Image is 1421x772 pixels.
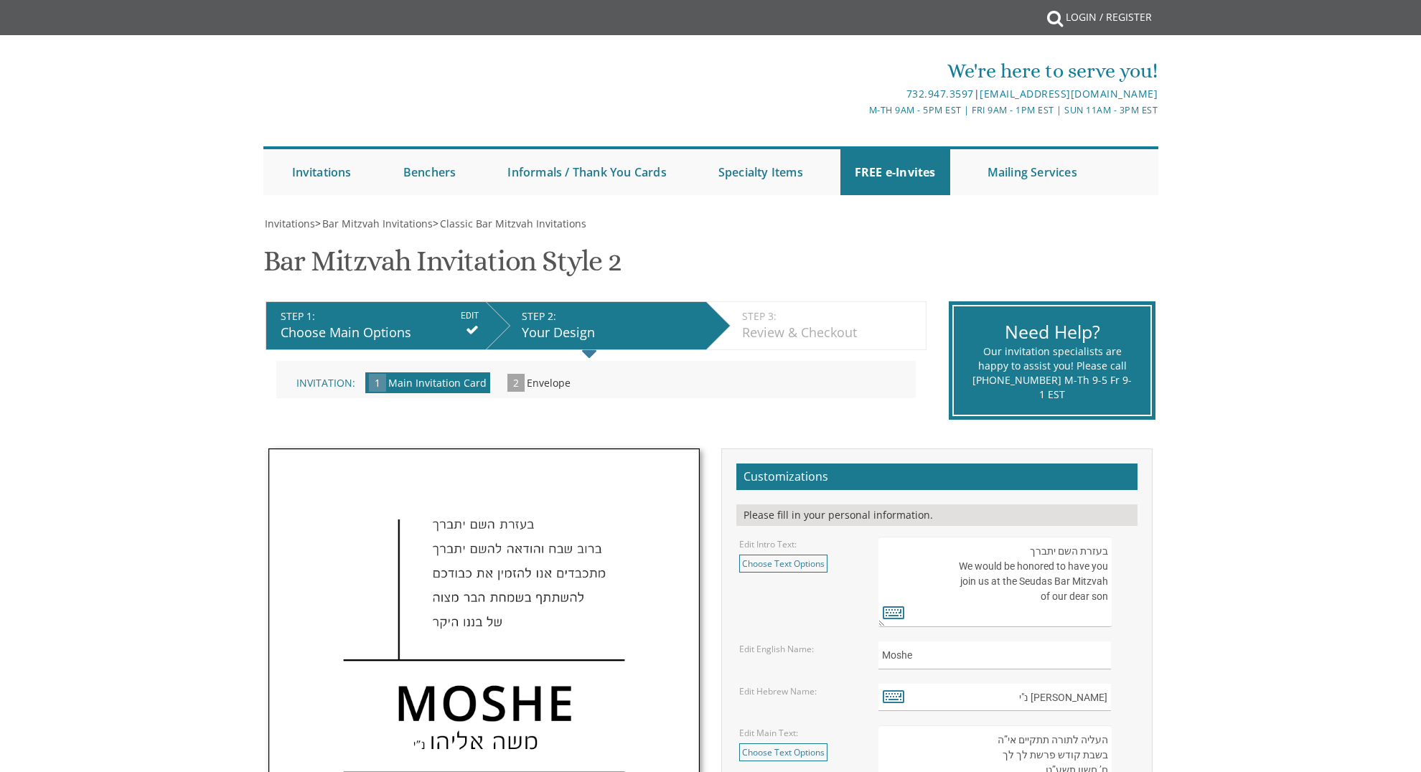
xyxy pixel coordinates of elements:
a: FREE e-Invites [840,149,950,195]
span: > [315,217,433,230]
div: STEP 2: [522,309,699,324]
span: 1 [369,374,386,392]
a: Specialty Items [704,149,817,195]
a: Mailing Services [973,149,1092,195]
div: Need Help? [972,319,1132,345]
a: [EMAIL_ADDRESS][DOMAIN_NAME] [980,87,1158,100]
a: Invitations [263,217,315,230]
label: Edit Intro Text: [739,538,797,550]
span: Main Invitation Card [388,376,487,390]
label: Edit English Name: [739,643,814,655]
span: Invitations [265,217,315,230]
a: Classic Bar Mitzvah Invitations [439,217,586,230]
span: Invitation: [296,376,355,390]
span: > [433,217,586,230]
div: Your Design [522,324,699,342]
a: Informals / Thank You Cards [493,149,680,195]
div: Our invitation specialists are happy to assist you! Please call [PHONE_NUMBER] M-Th 9-5 Fr 9-1 EST [972,344,1132,402]
a: 732.947.3597 [906,87,974,100]
div: Choose Main Options [281,324,479,342]
h2: Customizations [736,463,1138,491]
span: Envelope [527,376,571,390]
span: Bar Mitzvah Invitations [322,217,433,230]
div: STEP 3: [742,309,919,324]
span: 2 [507,374,525,392]
h1: Bar Mitzvah Invitation Style 2 [263,245,622,288]
div: | [562,85,1158,103]
label: Edit Hebrew Name: [739,685,817,697]
a: Choose Text Options [739,555,827,573]
a: Benchers [389,149,471,195]
span: Classic Bar Mitzvah Invitations [440,217,586,230]
div: M-Th 9am - 5pm EST | Fri 9am - 1pm EST | Sun 11am - 3pm EST [562,103,1158,118]
div: Please fill in your personal information. [736,504,1138,526]
a: Invitations [278,149,366,195]
a: Choose Text Options [739,743,827,761]
a: Bar Mitzvah Invitations [321,217,433,230]
input: EDIT [461,309,479,322]
div: We're here to serve you! [562,57,1158,85]
label: Edit Main Text: [739,727,798,739]
div: Review & Checkout [742,324,919,342]
textarea: בעזרת השם יתברך We would be honored to have you join us at the Seudas Bar Mitzvah of our dear son [878,537,1112,627]
div: STEP 1: [281,309,479,324]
